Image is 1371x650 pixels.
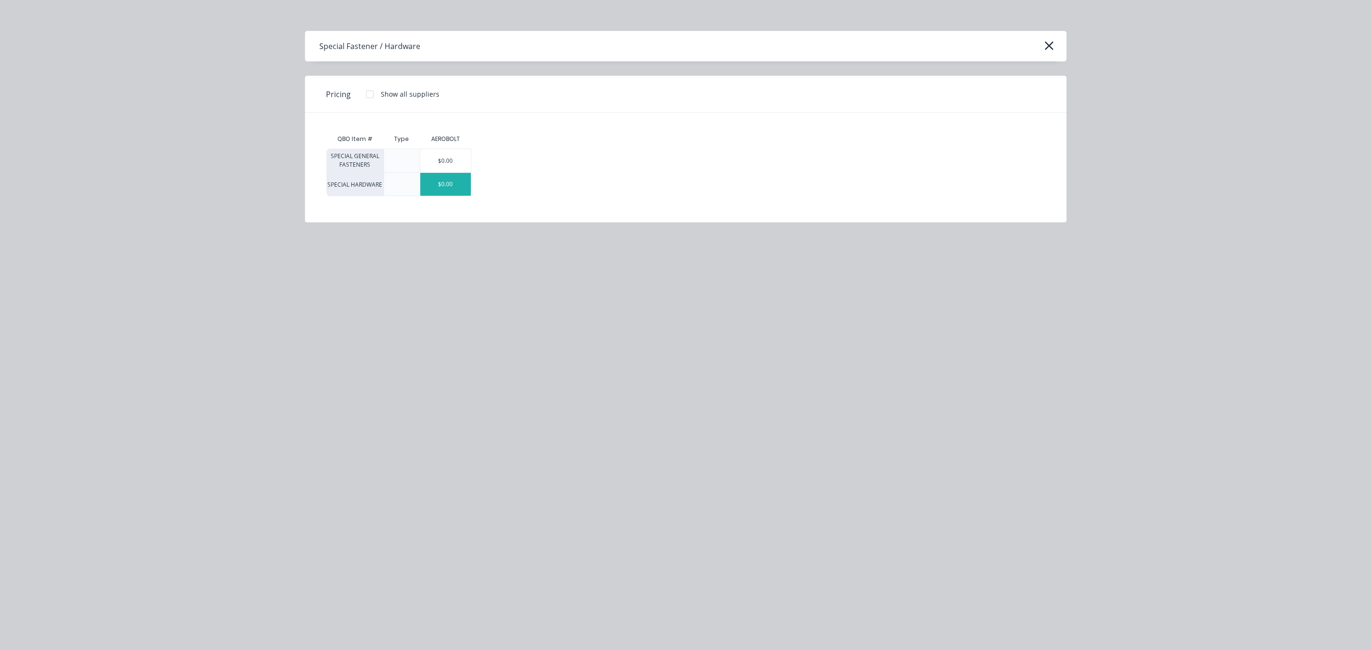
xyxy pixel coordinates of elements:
[431,135,460,143] div: AEROBOLT
[386,127,416,151] div: Type
[319,40,420,52] div: Special Fastener / Hardware
[326,89,351,100] span: Pricing
[420,149,471,172] div: $0.00
[420,173,471,196] div: $0.00
[326,130,384,149] div: QBO Item #
[326,172,384,196] div: SPECIAL HARDWARE
[381,89,439,99] div: Show all suppliers
[326,149,384,172] div: SPECIAL GENERAL FASTENERS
